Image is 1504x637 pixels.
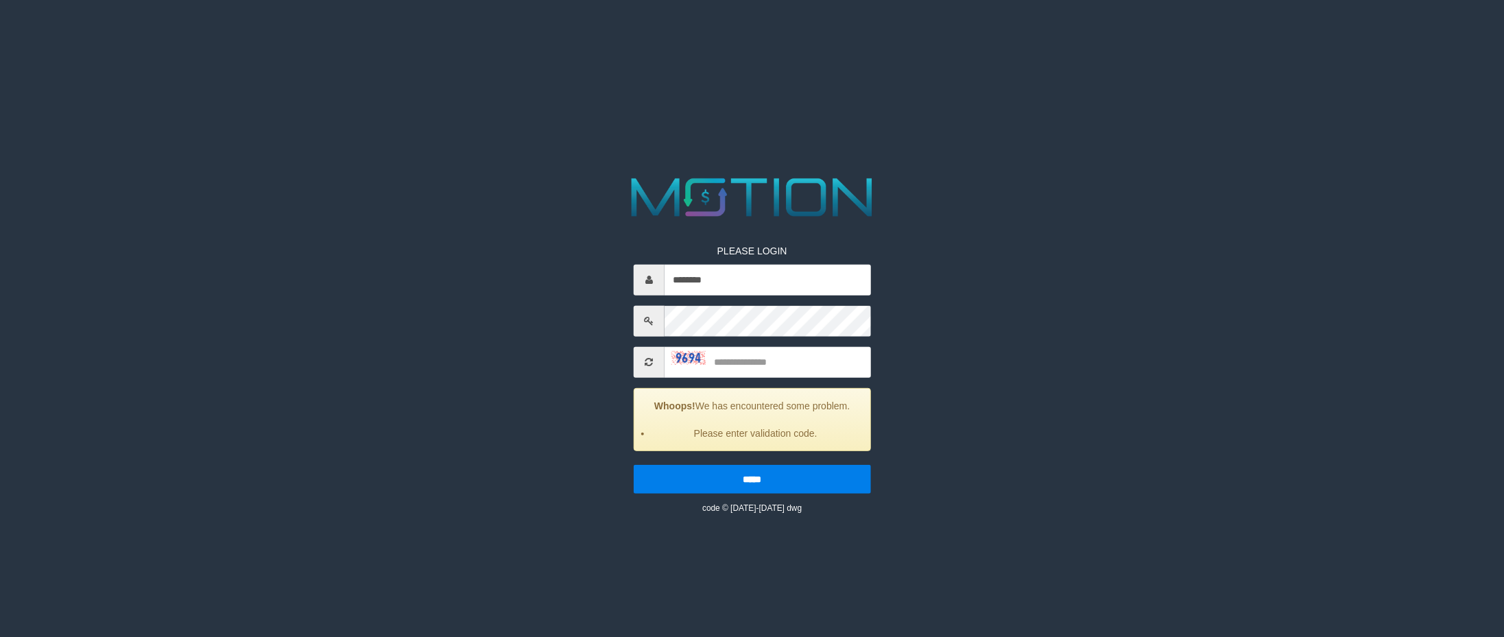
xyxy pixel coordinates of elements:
[634,387,871,450] div: We has encountered some problem.
[634,243,871,257] p: PLEASE LOGIN
[654,400,695,411] strong: Whoops!
[621,171,884,224] img: MOTION_logo.png
[702,503,802,512] small: code © [DATE]-[DATE] dwg
[652,426,860,440] li: Please enter validation code.
[671,351,706,365] img: captcha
